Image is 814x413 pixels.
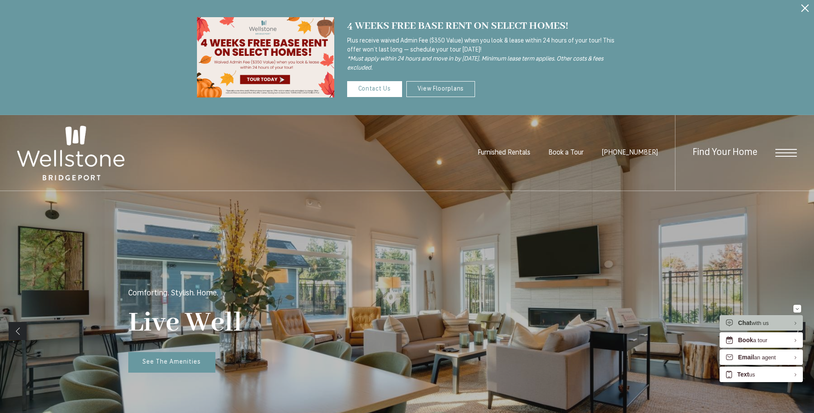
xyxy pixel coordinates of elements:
[347,36,617,73] p: Plus receive waived Admin Fee ($350 Value) when you look & lease within 24 hours of your tour! Th...
[406,81,475,97] a: View Floorplans
[548,149,584,156] a: Book a Tour
[197,17,334,97] img: wellstone special
[9,322,27,340] a: Previous
[693,148,757,158] a: Find Your Home
[347,18,617,34] div: 4 WEEKS FREE BASE RENT ON SELECT HOMES!
[17,126,124,181] img: Wellstone
[775,149,797,157] button: Open Menu
[142,359,201,365] span: See The Amenities
[128,290,218,298] p: Comforting. Stylish. Home.
[602,149,658,156] span: [PHONE_NUMBER]
[128,306,242,340] p: Live Well
[128,352,215,373] a: See The Amenities
[347,56,603,71] i: *Must apply within 24 hours and move in by [DATE]. Minimum lease term applies. Other costs & fees...
[478,149,530,156] a: Furnished Rentals
[347,81,402,97] a: Contact Us
[602,149,658,156] a: Call Us at (253) 642-8681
